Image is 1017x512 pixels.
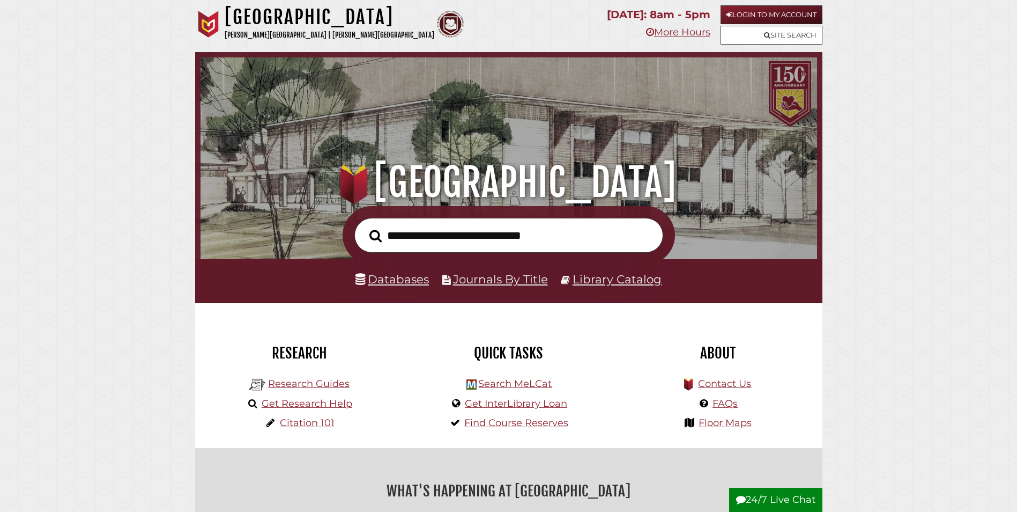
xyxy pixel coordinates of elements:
[607,5,710,24] p: [DATE]: 8am - 5pm
[721,5,822,24] a: Login to My Account
[225,29,434,41] p: [PERSON_NAME][GEOGRAPHIC_DATA] | [PERSON_NAME][GEOGRAPHIC_DATA]
[437,11,464,38] img: Calvin Theological Seminary
[478,378,552,390] a: Search MeLCat
[721,26,822,45] a: Site Search
[249,377,265,393] img: Hekman Library Logo
[699,417,752,429] a: Floor Maps
[280,417,335,429] a: Citation 101
[646,26,710,38] a: More Hours
[465,398,567,409] a: Get InterLibrary Loan
[268,378,350,390] a: Research Guides
[355,272,429,286] a: Databases
[712,398,738,409] a: FAQs
[464,417,568,429] a: Find Course Reserves
[466,379,477,390] img: Hekman Library Logo
[195,11,222,38] img: Calvin University
[369,229,382,243] i: Search
[412,344,605,362] h2: Quick Tasks
[573,272,662,286] a: Library Catalog
[621,344,814,362] h2: About
[698,378,751,390] a: Contact Us
[364,226,387,246] button: Search
[262,398,352,409] a: Get Research Help
[203,344,396,362] h2: Research
[216,159,801,206] h1: [GEOGRAPHIC_DATA]
[453,272,548,286] a: Journals By Title
[203,479,814,503] h2: What's Happening at [GEOGRAPHIC_DATA]
[225,5,434,29] h1: [GEOGRAPHIC_DATA]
